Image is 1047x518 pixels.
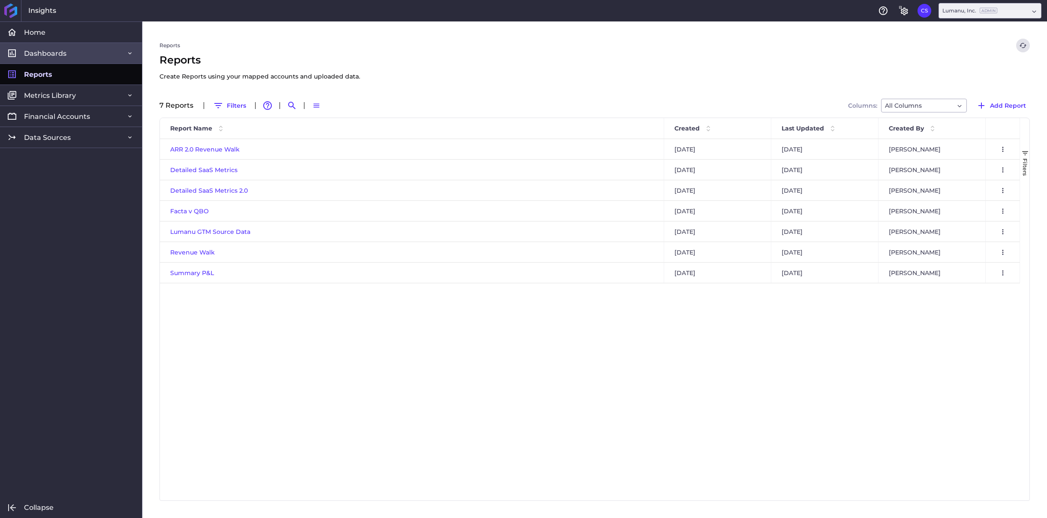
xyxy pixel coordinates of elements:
[160,160,1020,180] div: Press SPACE to select this row.
[879,242,986,262] div: [PERSON_NAME]
[170,145,240,153] a: ARR 2.0 Revenue Walk
[848,103,877,109] span: Columns:
[170,228,250,236] a: Lumanu GTM Source Data
[990,101,1026,110] span: Add Report
[170,124,212,132] span: Report Name
[771,263,879,283] div: [DATE]
[170,166,238,174] a: Detailed SaaS Metrics
[879,221,986,242] div: [PERSON_NAME]
[664,201,771,221] div: [DATE]
[24,503,54,512] span: Collapse
[159,42,180,49] a: Reports
[664,180,771,200] div: [DATE]
[771,221,879,242] div: [DATE]
[996,225,1010,239] button: User Menu
[996,142,1010,156] button: User Menu
[24,49,66,58] span: Dashboards
[771,201,879,221] div: [DATE]
[285,99,299,112] button: Search by
[170,187,248,194] a: Detailed SaaS Metrics 2.0
[939,3,1041,18] div: Dropdown select
[879,139,986,159] div: [PERSON_NAME]
[942,7,997,15] div: Lumanu, Inc.
[972,99,1030,112] button: Add Report
[160,201,1020,221] div: Press SPACE to select this row.
[170,269,214,277] a: Summary P&L
[879,201,986,221] div: [PERSON_NAME]
[664,221,771,242] div: [DATE]
[771,160,879,180] div: [DATE]
[996,266,1010,280] button: User Menu
[879,263,986,283] div: [PERSON_NAME]
[24,70,52,79] span: Reports
[209,99,250,112] button: Filters
[996,163,1010,177] button: User Menu
[664,263,771,283] div: [DATE]
[771,242,879,262] div: [DATE]
[160,180,1020,201] div: Press SPACE to select this row.
[24,112,90,121] span: Financial Accounts
[1016,39,1030,52] button: Refresh
[24,91,76,100] span: Metrics Library
[160,242,1020,263] div: Press SPACE to select this row.
[160,221,1020,242] div: Press SPACE to select this row.
[996,245,1010,259] button: User Menu
[881,99,967,112] div: Dropdown select
[1022,158,1029,176] span: Filters
[771,180,879,200] div: [DATE]
[980,8,997,13] ins: Admin
[879,180,986,200] div: [PERSON_NAME]
[160,263,1020,283] div: Press SPACE to select this row.
[24,28,45,37] span: Home
[876,4,890,18] button: Help
[889,124,924,132] span: Created By
[664,160,771,180] div: [DATE]
[674,124,700,132] span: Created
[918,4,931,18] button: User Menu
[885,100,922,111] span: All Columns
[664,139,771,159] div: [DATE]
[170,248,215,256] a: Revenue Walk
[879,160,986,180] div: [PERSON_NAME]
[159,71,360,82] p: Create Reports using your mapped accounts and uploaded data.
[170,207,209,215] a: Facta v QBO
[897,4,911,18] button: General Settings
[160,139,1020,160] div: Press SPACE to select this row.
[24,133,71,142] span: Data Sources
[664,242,771,262] div: [DATE]
[782,124,824,132] span: Last Updated
[996,184,1010,197] button: User Menu
[996,204,1010,218] button: User Menu
[159,52,360,82] span: Reports
[159,102,199,109] div: 7 Report s
[771,139,879,159] div: [DATE]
